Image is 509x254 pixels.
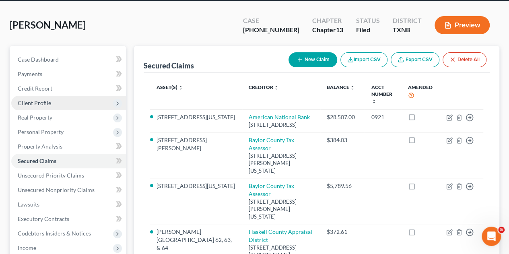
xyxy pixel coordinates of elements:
[18,172,84,179] span: Unsecured Priority Claims
[249,182,294,197] a: Baylor County Tax Assessor
[18,128,64,135] span: Personal Property
[443,52,486,67] button: Delete All
[157,136,235,152] li: [STREET_ADDRESS][PERSON_NAME]
[157,182,235,190] li: [STREET_ADDRESS][US_STATE]
[249,136,294,151] a: Baylor County Tax Assessor
[327,84,355,90] a: Balance unfold_more
[391,52,439,67] a: Export CSV
[371,113,395,121] div: 0921
[371,99,376,104] i: unfold_more
[327,182,358,190] div: $5,789.56
[18,56,59,63] span: Case Dashboard
[11,139,126,154] a: Property Analysis
[18,230,91,237] span: Codebtors Insiders & Notices
[482,227,501,246] iframe: Intercom live chat
[327,113,358,121] div: $28,507.00
[18,244,36,251] span: Income
[327,228,358,236] div: $372.61
[402,79,440,109] th: Amended
[18,85,52,92] span: Credit Report
[11,154,126,168] a: Secured Claims
[11,183,126,197] a: Unsecured Nonpriority Claims
[10,19,86,31] span: [PERSON_NAME]
[356,25,380,35] div: Filed
[327,136,358,144] div: $384.03
[157,228,235,252] li: [PERSON_NAME] [GEOGRAPHIC_DATA] 62, 63, & 64
[243,16,299,25] div: Case
[18,186,95,193] span: Unsecured Nonpriority Claims
[393,25,422,35] div: TXNB
[274,85,279,90] i: unfold_more
[498,227,505,233] span: 5
[249,84,279,90] a: Creditor unfold_more
[18,143,62,150] span: Property Analysis
[393,16,422,25] div: District
[249,114,310,120] a: American National Bank
[11,212,126,226] a: Executory Contracts
[435,16,490,34] button: Preview
[249,152,314,175] div: [STREET_ADDRESS][PERSON_NAME][US_STATE]
[249,228,312,243] a: Haskell County Appraisal District
[11,67,126,81] a: Payments
[312,16,343,25] div: Chapter
[289,52,337,67] button: New Claim
[336,26,343,33] span: 13
[249,198,314,221] div: [STREET_ADDRESS][PERSON_NAME][US_STATE]
[18,114,52,121] span: Real Property
[249,121,314,129] div: [STREET_ADDRESS]
[11,168,126,183] a: Unsecured Priority Claims
[340,52,387,67] button: Import CSV
[157,113,235,121] li: [STREET_ADDRESS][US_STATE]
[18,70,42,77] span: Payments
[18,157,56,164] span: Secured Claims
[11,197,126,212] a: Lawsuits
[18,99,51,106] span: Client Profile
[11,52,126,67] a: Case Dashboard
[371,84,392,104] a: Acct Number unfold_more
[178,85,183,90] i: unfold_more
[144,61,194,70] div: Secured Claims
[356,16,380,25] div: Status
[11,81,126,96] a: Credit Report
[243,25,299,35] div: [PHONE_NUMBER]
[350,85,355,90] i: unfold_more
[18,201,39,208] span: Lawsuits
[312,25,343,35] div: Chapter
[157,84,183,90] a: Asset(s) unfold_more
[18,215,69,222] span: Executory Contracts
